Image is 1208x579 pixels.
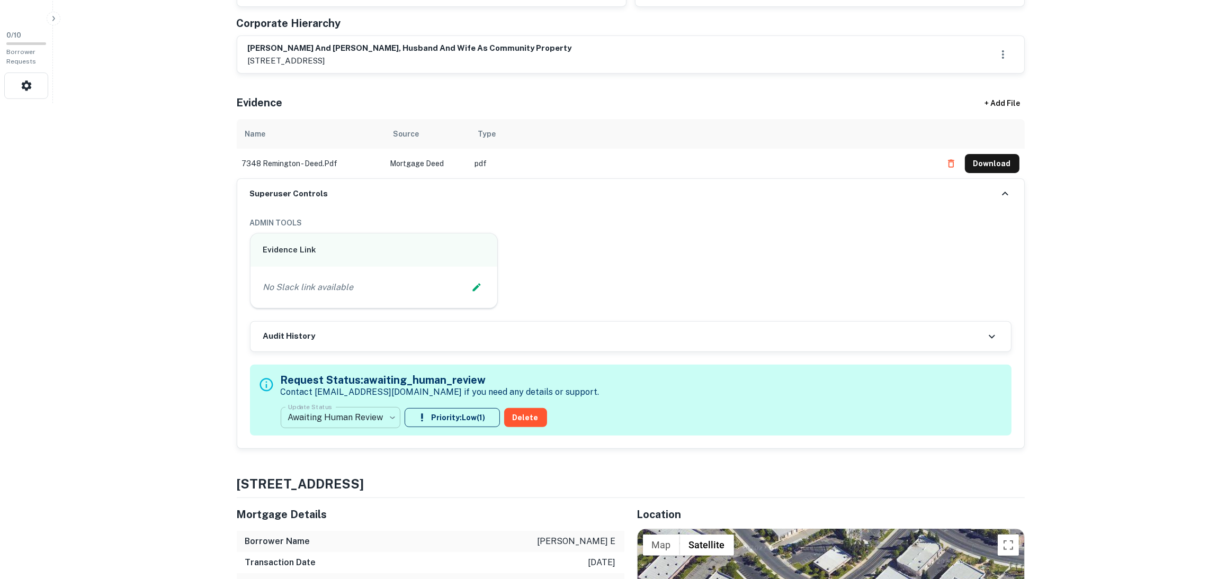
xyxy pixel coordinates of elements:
h6: Evidence Link [263,244,485,256]
h6: Audit History [263,330,316,342]
button: Edit Slack Link [469,279,485,295]
h6: ADMIN TOOLS [250,217,1012,229]
th: Name [237,119,385,149]
p: [DATE] [588,556,616,569]
p: [STREET_ADDRESS] [248,55,572,67]
td: 7348 remington - deed.pdf [237,149,385,178]
h4: [STREET_ADDRESS] [237,474,1025,493]
td: pdf [470,149,936,178]
div: Source [393,128,419,140]
button: Show satellite imagery [680,535,734,556]
iframe: Chat Widget [1155,494,1208,545]
button: Delete [504,408,547,427]
button: Priority:Low(1) [405,408,500,427]
h5: Mortgage Details [237,506,624,522]
h5: Corporate Hierarchy [237,15,341,31]
div: scrollable content [237,119,1025,178]
p: Contact [EMAIL_ADDRESS][DOMAIN_NAME] if you need any details or support. [281,386,599,399]
div: Name [245,128,266,140]
button: Toggle fullscreen view [998,535,1019,556]
td: Mortgage Deed [385,149,470,178]
button: Download [965,154,1019,173]
button: Delete file [942,155,961,172]
span: Borrower Requests [6,48,36,65]
h6: [PERSON_NAME] and [PERSON_NAME], husband and wife as community property [248,42,572,55]
p: [PERSON_NAME] e [538,535,616,548]
h6: Transaction Date [245,556,316,569]
h5: Request Status: awaiting_human_review [281,372,599,388]
h6: Borrower Name [245,535,310,548]
div: Awaiting Human Review [281,403,400,432]
h5: Location [637,506,1025,522]
div: Type [478,128,496,140]
h6: Superuser Controls [250,188,328,200]
label: Update Status [288,402,332,411]
h5: Evidence [237,95,283,111]
div: + Add File [965,94,1040,113]
p: No Slack link available [263,281,354,294]
button: Show street map [643,535,680,556]
th: Source [385,119,470,149]
span: 0 / 10 [6,31,21,39]
th: Type [470,119,936,149]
